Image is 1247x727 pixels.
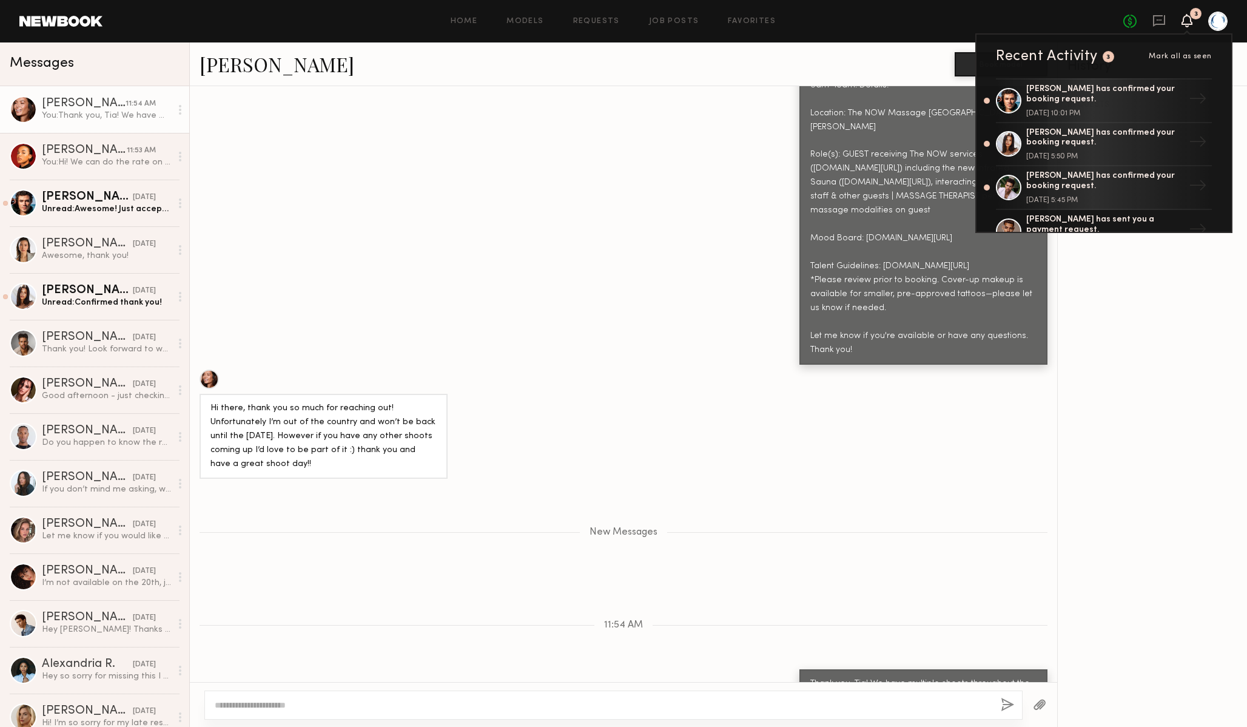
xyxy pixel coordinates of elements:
div: [PERSON_NAME] [42,472,133,484]
div: [PERSON_NAME] [42,331,133,343]
a: Favorites [728,18,776,25]
div: 11:54 AM [126,98,156,110]
div: Hi there, thank you so much for reaching out! Unfortunately I’m out of the country and won’t be b... [210,402,437,472]
a: [PERSON_NAME] [200,51,354,77]
a: [PERSON_NAME] has confirmed your booking request.[DATE] 5:50 PM→ [996,123,1212,167]
a: [PERSON_NAME] has confirmed your booking request.[DATE] 5:45 PM→ [996,166,1212,210]
div: 3 [1194,11,1198,18]
div: [PERSON_NAME] [42,705,133,717]
a: [PERSON_NAME] has sent you a payment request.→ [996,210,1212,254]
div: Thank you! Look forward to working with y’all :) [42,343,171,355]
div: [PERSON_NAME] [42,238,133,250]
div: [PERSON_NAME] has sent you a payment request. [1026,215,1184,235]
div: 3 [1106,54,1111,61]
div: [DATE] [133,659,156,671]
span: New Messages [590,527,657,538]
div: Hey [PERSON_NAME]! Thanks for reaching out! I am available and interested! What’s the usage for t... [42,624,171,635]
div: If you don’t mind me asking, what is the rate? [42,484,171,495]
div: [DATE] 5:50 PM [1026,153,1184,160]
span: Messages [10,56,74,70]
div: [PERSON_NAME] [42,285,133,297]
div: I’m not available on the 20th, just after day 23 [42,577,171,589]
div: Alexandria R. [42,658,133,671]
div: [DATE] [133,285,156,297]
div: → [1184,128,1212,160]
span: 11:54 AM [604,620,643,631]
div: Unread: Confirmed thank you! [42,297,171,308]
div: Unread: Awesome! Just accepted :) [42,203,171,215]
div: [DATE] [133,192,156,203]
div: [PERSON_NAME] has confirmed your booking request. [1026,171,1184,192]
div: [DATE] [133,332,156,343]
div: [PERSON_NAME] [42,144,127,157]
div: [DATE] [133,612,156,624]
a: Requests [573,18,620,25]
div: [DATE] 10:01 PM [1026,110,1184,117]
div: Let me know if you would like to work 🤝 [42,530,171,542]
div: [DATE] [133,472,156,484]
div: → [1184,215,1212,247]
div: [DATE] [133,519,156,530]
div: Hey so sorry for missing this I was out of town for work! [42,671,171,682]
button: Book model [955,52,1047,76]
div: Awesome, thank you! [42,250,171,262]
div: [PERSON_NAME] has confirmed your booking request. [1026,84,1184,105]
div: You: Thank you, Tia! We have multiple shoots throughout the year so we'll definitely be reaching ... [42,110,171,121]
div: Do you happen to know the rate? [42,437,171,448]
a: Models [506,18,543,25]
div: [PERSON_NAME] [42,98,126,110]
a: [PERSON_NAME] has confirmed your booking request.[DATE] 10:01 PM→ [996,78,1212,123]
div: [PERSON_NAME] [42,565,133,577]
div: [PERSON_NAME] [42,191,133,203]
div: [PERSON_NAME] [42,378,133,390]
div: [DATE] 5:45 PM [1026,197,1184,204]
a: Home [451,18,478,25]
div: [DATE] [133,706,156,717]
div: [PERSON_NAME] [42,425,133,437]
div: [PERSON_NAME] [42,612,133,624]
a: Job Posts [649,18,699,25]
div: [PERSON_NAME] has confirmed your booking request. [1026,128,1184,149]
div: → [1184,85,1212,117]
div: [DATE] [133,379,156,390]
div: [PERSON_NAME] [42,518,133,530]
div: → [1184,172,1212,203]
div: Good afternoon - just checking in to see if you would still like to go ahead with this booking, K... [42,390,171,402]
div: You: Hi! We can do the rate on your profile, $100 for 2–4 hours, depending on your availability. ... [42,157,171,168]
div: 11:53 AM [127,145,156,157]
span: Mark all as seen [1149,53,1212,60]
div: [DATE] [133,566,156,577]
div: [DATE] [133,425,156,437]
div: [DATE] [133,238,156,250]
a: Book model [955,58,1047,69]
div: Recent Activity [996,49,1098,64]
div: Thank you, Tia! We have multiple shoots throughout the year so we'll definitely be reaching out a... [810,677,1037,719]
